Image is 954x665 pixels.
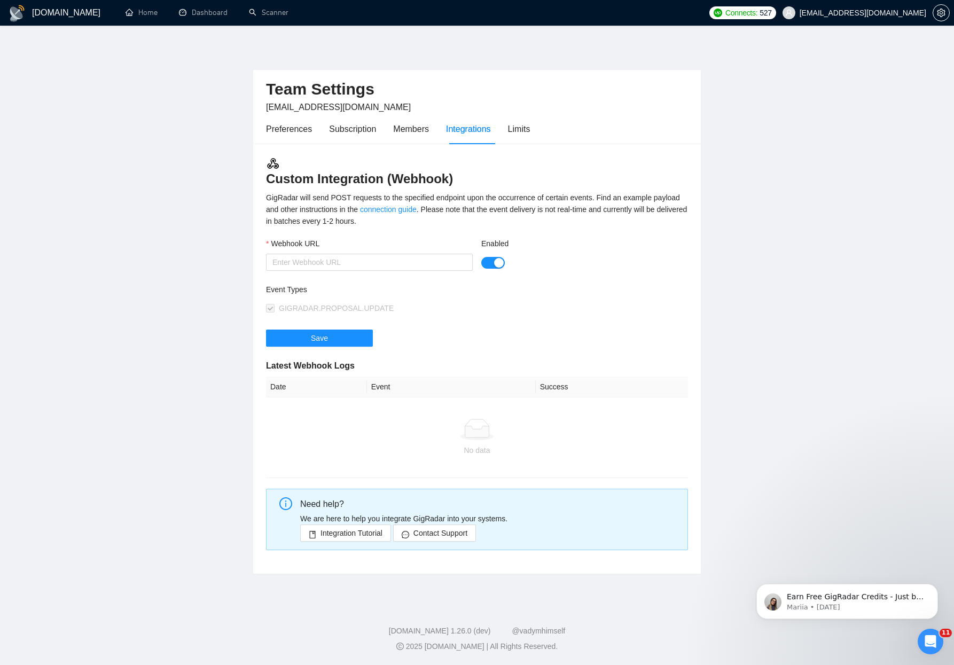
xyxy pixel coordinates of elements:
a: @vadymhimself [512,627,565,635]
iframe: Intercom notifications message [740,561,954,636]
span: book [309,530,316,538]
button: Enabled [481,257,505,269]
span: 11 [940,629,952,637]
span: info-circle [279,497,292,510]
span: setting [933,9,949,17]
span: Connects: [725,7,757,19]
span: user [785,9,793,17]
img: logo [9,5,26,22]
div: Preferences [266,122,312,136]
label: Enabled [481,238,509,249]
span: Save [311,332,328,344]
label: Event Types [266,284,307,295]
a: bookIntegration Tutorial [300,529,391,537]
h5: Latest Webhook Logs [266,359,688,372]
a: connection guide [360,205,417,214]
th: Date [266,377,367,397]
span: copyright [396,643,404,650]
div: Subscription [329,122,376,136]
iframe: Intercom live chat [918,629,943,654]
h2: Team Settings [266,79,688,100]
button: setting [933,4,950,21]
a: [DOMAIN_NAME] 1.26.0 (dev) [389,627,491,635]
div: GigRadar will send POST requests to the specified endpoint upon the occurrence of certain events.... [266,192,688,227]
label: Webhook URL [266,238,319,249]
div: Members [393,122,429,136]
img: upwork-logo.png [714,9,722,17]
img: webhook.3a52c8ec.svg [266,157,280,170]
span: Contact Support [413,527,467,539]
span: message [402,530,409,538]
div: No data [270,444,684,456]
span: Need help? [300,499,344,508]
div: Integrations [446,122,491,136]
a: searchScanner [249,8,288,17]
button: messageContact Support [393,525,476,542]
a: setting [933,9,950,17]
h3: Custom Integration (Webhook) [266,157,688,187]
a: dashboardDashboard [179,8,228,17]
span: 527 [760,7,771,19]
span: Integration Tutorial [320,527,382,539]
span: [EMAIL_ADDRESS][DOMAIN_NAME] [266,103,411,112]
th: Event [367,377,536,397]
button: Save [266,330,373,347]
a: homeHome [126,8,158,17]
input: Webhook URL [266,254,473,271]
span: GIGRADAR.PROPOSAL.UPDATE [279,304,394,312]
div: Limits [508,122,530,136]
p: We are here to help you integrate GigRadar into your systems. [300,513,679,525]
button: bookIntegration Tutorial [300,525,391,542]
th: Success [536,377,688,397]
div: 2025 [DOMAIN_NAME] | All Rights Reserved. [9,641,945,652]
